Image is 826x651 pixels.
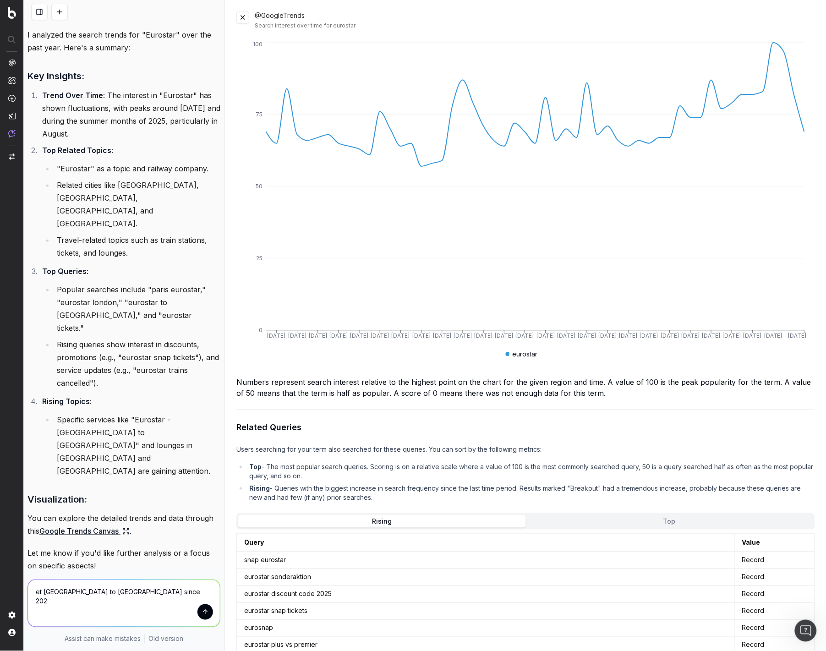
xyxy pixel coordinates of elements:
tspan: [DATE] [723,333,741,339]
td: Record [734,569,815,585]
li: Rising queries show interest in discounts, promotions (e.g., "eurostar snap tickets"), and servic... [54,338,220,389]
th: Value [734,533,815,552]
strong: Top Queries [42,267,87,276]
tspan: [DATE] [495,333,514,339]
img: Setting [8,612,16,619]
div: @GoogleTrends [255,11,815,29]
img: Studio [8,112,16,120]
iframe: Intercom live chat [795,620,817,642]
tspan: [DATE] [268,333,286,339]
b: Top [249,463,262,470]
div: Numbers represent search interest relative to the highest point on the chart for the given region... [236,377,815,399]
tspan: [DATE] [454,333,472,339]
img: Assist [8,130,16,137]
tspan: [DATE] [536,333,555,339]
button: Top [526,515,814,528]
tspan: [DATE] [392,333,410,339]
li: - Queries with the biggest increase in search frequency since the last time period. Results marke... [247,484,815,502]
p: Users searching for your term also searched for these queries. You can sort by the following metr... [236,445,815,454]
tspan: [DATE] [557,333,575,339]
b: Rising [249,484,270,492]
img: My account [8,629,16,636]
tspan: [DATE] [681,333,700,339]
tspan: [DATE] [329,333,348,339]
tspan: [DATE] [764,333,782,339]
button: Rising [238,515,526,528]
a: Google Trends Canvas [39,525,130,538]
h2: Related Queries [236,421,815,434]
li: : [39,395,220,477]
img: Activation [8,94,16,102]
strong: Rising Topics [42,397,90,406]
tspan: 75 [256,111,263,118]
tspan: 100 [253,41,263,48]
li: : [39,265,220,389]
td: Record [734,602,815,619]
tspan: [DATE] [578,333,596,339]
tspan: [DATE] [350,333,368,339]
td: Record [734,585,815,602]
td: eurostar sonderaktion [237,569,735,585]
p: Assist can make mistakes [65,635,141,644]
td: snap eurostar [237,552,735,569]
tspan: [DATE] [619,333,638,339]
li: : [39,144,220,259]
td: eurosnap [237,619,735,636]
tspan: [DATE] [661,333,679,339]
strong: Trend Over Time [42,91,103,100]
tspan: [DATE] [788,333,807,339]
p: You can explore the detailed trends and data through this . [27,512,220,538]
li: Travel-related topics such as train stations, tickets, and lounges. [54,234,220,259]
tspan: [DATE] [702,333,721,339]
img: Switch project [9,153,15,160]
div: Search interest over time for eurostar [255,22,815,29]
tspan: [DATE] [309,333,327,339]
h3: Key Insights: [27,69,220,83]
textarea: et [GEOGRAPHIC_DATA] to [GEOGRAPHIC_DATA] since 202 [28,580,220,627]
a: Old version [148,635,183,644]
td: eurostar discount code 2025 [237,585,735,602]
strong: Top Related Topics [42,146,111,155]
img: Analytics [8,59,16,66]
tspan: [DATE] [744,333,762,339]
tspan: 25 [256,255,263,262]
th: Query [237,533,735,552]
li: Popular searches include "paris eurostar," "eurostar london," "eurostar to [GEOGRAPHIC_DATA]," an... [54,283,220,334]
td: Record [734,619,815,636]
div: eurostar [506,350,537,359]
li: Specific services like "Eurostar - [GEOGRAPHIC_DATA] to [GEOGRAPHIC_DATA]" and lounges in [GEOGRA... [54,413,220,477]
li: Related cities like [GEOGRAPHIC_DATA], [GEOGRAPHIC_DATA], [GEOGRAPHIC_DATA], and [GEOGRAPHIC_DATA]. [54,179,220,230]
tspan: 0 [259,327,263,334]
h3: Visualization: [27,492,220,507]
tspan: [DATE] [288,333,306,339]
td: Record [734,552,815,569]
tspan: [DATE] [371,333,389,339]
tspan: 50 [256,183,263,190]
img: Intelligence [8,77,16,84]
tspan: [DATE] [599,333,617,339]
li: : The interest in "Eurostar" has shown fluctuations, with peaks around [DATE] and during the summ... [39,89,220,140]
tspan: [DATE] [475,333,493,339]
tspan: [DATE] [433,333,451,339]
td: eurostar snap tickets [237,602,735,619]
tspan: [DATE] [516,333,534,339]
li: - The most popular search queries. Scoring is on a relative scale where a value of 100 is the mos... [247,462,815,481]
li: "Eurostar" as a topic and railway company. [54,162,220,175]
tspan: [DATE] [412,333,431,339]
tspan: [DATE] [640,333,658,339]
p: Let me know if you'd like further analysis or a focus on specific aspects! [27,547,220,573]
img: Botify logo [8,7,16,19]
p: I analyzed the search trends for "Eurostar" over the past year. Here's a summary: [27,28,220,54]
